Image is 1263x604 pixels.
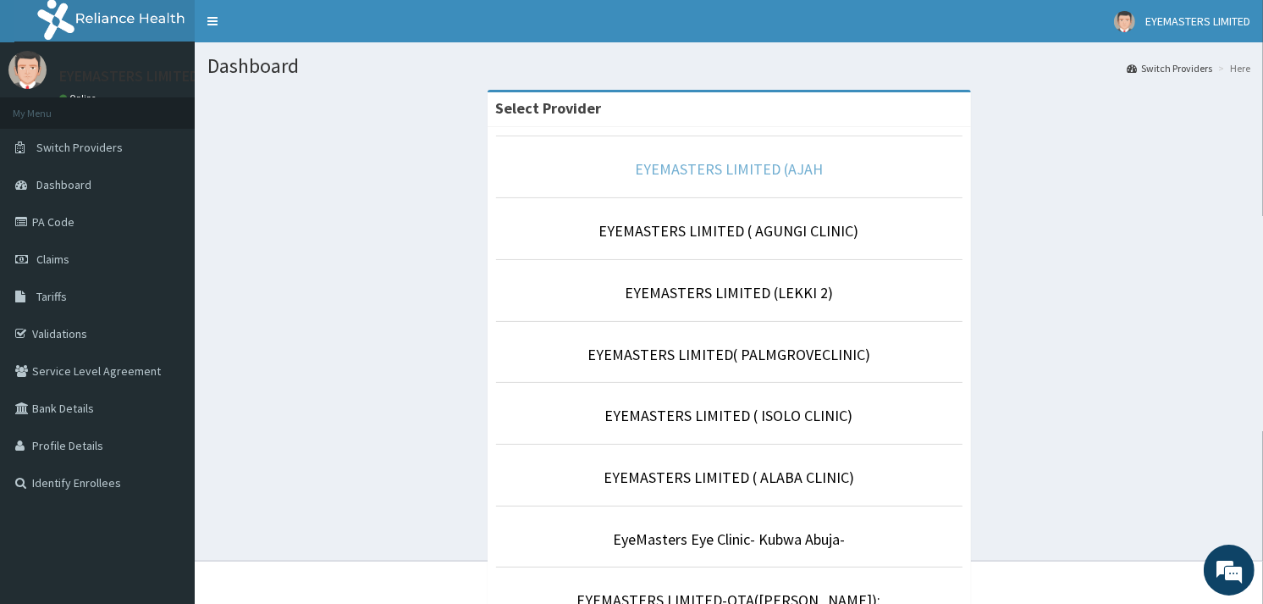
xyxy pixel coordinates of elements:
[625,283,833,302] a: EYEMASTERS LIMITED (LEKKI 2)
[8,51,47,89] img: User Image
[599,221,859,241] a: EYEMASTERS LIMITED ( AGUNGI CLINIC)
[496,98,602,118] strong: Select Provider
[1214,61,1250,75] li: Here
[36,140,123,155] span: Switch Providers
[1114,11,1135,32] img: User Image
[587,345,870,364] a: EYEMASTERS LIMITED( PALMGROVECLINIC)
[613,529,845,549] a: EyeMasters Eye Clinic- Kubwa Abuja-
[635,159,823,179] a: EYEMASTERS LIMITED (AJAH
[1145,14,1250,29] span: EYEMASTERS LIMITED
[59,92,100,104] a: Online
[605,406,853,425] a: EYEMASTERS LIMITED ( ISOLO CLINIC)
[36,289,67,304] span: Tariffs
[36,177,91,192] span: Dashboard
[1127,61,1212,75] a: Switch Providers
[36,252,69,267] span: Claims
[207,55,1250,77] h1: Dashboard
[604,468,854,487] a: EYEMASTERS LIMITED ( ALABA CLINIC)
[59,69,199,84] p: EYEMASTERS LIMITED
